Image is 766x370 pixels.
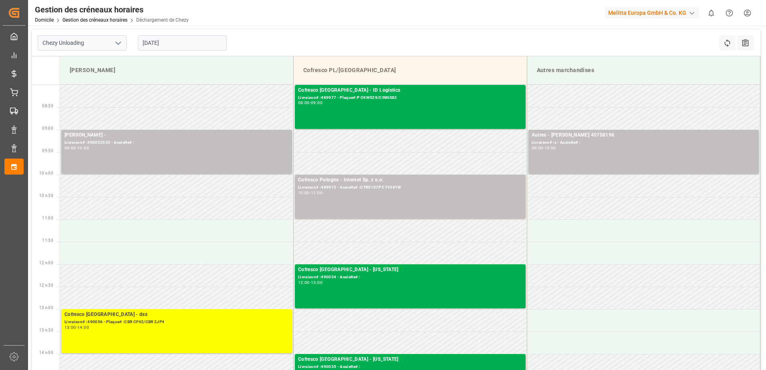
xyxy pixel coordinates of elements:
div: [PERSON_NAME] - [65,131,289,139]
div: Autres marchandises [534,63,754,78]
div: 09:00 [311,101,323,105]
a: Gestion des créneaux horaires [62,17,127,23]
div: - [310,281,311,284]
div: Cofresco [GEOGRAPHIC_DATA] - [US_STATE] [298,356,522,364]
div: - [76,146,77,150]
div: 12:00 [298,281,310,284]
div: Cofresco PL/[GEOGRAPHIC_DATA] [300,63,520,78]
div: 10:00 [544,146,556,150]
div: [PERSON_NAME] [67,63,287,78]
div: 09:00 [532,146,543,150]
div: Livraison# :489973 - Assiette# :CTR5107P CT4381W [298,184,522,191]
span: 11:30 [42,238,53,243]
span: 10 h 30 [39,193,53,198]
span: 12 h 00 [39,261,53,265]
div: Cofresco Pologne - Interset Sp. z o.o. [298,176,522,184]
div: Livraison# :400053535 - Assiette# : [65,139,289,146]
span: 12 h 30 [39,283,53,288]
div: Cofresco [GEOGRAPHIC_DATA] - dss [65,311,289,319]
input: JJ-MM-AAAA [138,35,227,50]
div: 10:00 [298,191,310,195]
div: 11:00 [311,191,323,195]
font: Melitta Europa GmbH & Co. KG [608,9,686,17]
div: 13:00 [65,326,76,329]
div: Autres - [PERSON_NAME] 45758196 [532,131,756,139]
div: 14:00 [77,326,89,329]
button: Ouvrir le menu [112,37,124,49]
div: 08:00 [298,101,310,105]
span: 13 h 30 [39,328,53,332]
div: 13:00 [311,281,323,284]
button: Centre d’aide [720,4,738,22]
div: Livraison# :x - Assiette# : [532,139,756,146]
div: Livraison# :490034 - Assiette# : [298,274,522,281]
span: 11:00 [42,216,53,220]
span: 08:30 [42,104,53,108]
span: 13 h 00 [39,306,53,310]
span: 09:30 [42,149,53,153]
div: - [76,326,77,329]
span: 14 h 00 [39,350,53,355]
span: 09:00 [42,126,53,131]
span: 10 h 00 [39,171,53,175]
div: Livraison# :490056 - Plaque# :CBR CF42/CBR 2JP4 [65,319,289,326]
div: 09:00 [65,146,76,150]
div: Cofresco [GEOGRAPHIC_DATA] - ID Logistics [298,86,522,95]
div: - [310,191,311,195]
button: Melitta Europa GmbH & Co. KG [605,5,702,20]
div: Livraison# :489977 - Plaque#:P O9WS29/CINNS83 [298,95,522,101]
div: Cofresco [GEOGRAPHIC_DATA] - [US_STATE] [298,266,522,274]
input: Type à rechercher/sélectionner [38,35,127,50]
button: Afficher 0 nouvelles notifications [702,4,720,22]
a: Domicile [35,17,54,23]
div: 10:00 [77,146,89,150]
div: Gestion des créneaux horaires [35,4,189,16]
div: - [310,101,311,105]
div: - [543,146,544,150]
